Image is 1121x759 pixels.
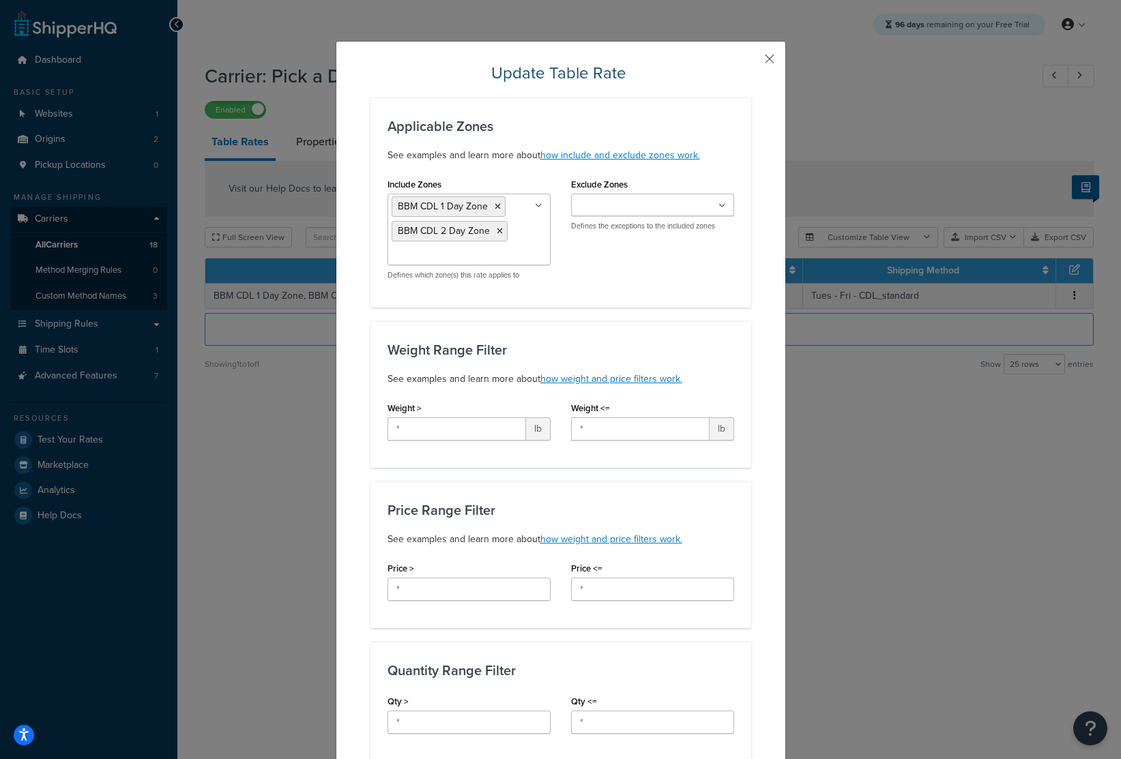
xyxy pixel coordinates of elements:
label: Qty > [388,696,409,706]
h3: Price Range Filter [388,503,734,518]
p: Defines which zone(s) this rate applies to [388,270,551,280]
a: how include and exclude zones work. [540,148,700,162]
span: BBM CDL 2 Day Zone [398,224,490,238]
a: how weight and price filters work. [540,372,682,386]
h3: Weight Range Filter [388,342,734,357]
h3: Quantity Range Filter [388,663,734,678]
label: Price > [388,563,414,574]
label: Weight > [388,403,422,413]
a: how weight and price filters work. [540,532,682,546]
label: Weight <= [571,403,610,413]
p: See examples and learn more about [388,371,734,387]
p: See examples and learn more about [388,147,734,164]
h2: Update Table Rate [370,62,751,84]
span: BBM CDL 1 Day Zone [398,199,488,213]
p: See examples and learn more about [388,531,734,548]
span: lb [526,417,551,441]
h3: Applicable Zones [388,119,734,134]
label: Qty <= [571,696,597,706]
label: Include Zones [388,179,441,190]
p: Defines the exceptions to the included zones [571,221,734,231]
label: Price <= [571,563,602,574]
label: Exclude Zones [571,179,628,190]
span: lb [710,417,734,441]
